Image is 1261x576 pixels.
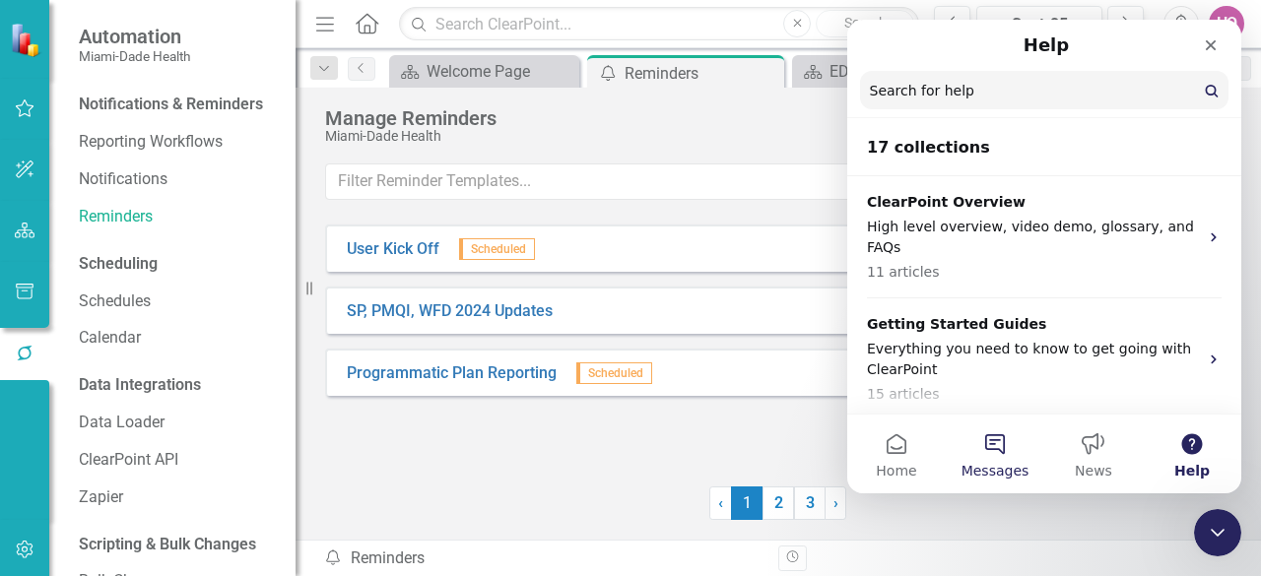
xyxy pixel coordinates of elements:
a: Calendar [79,327,276,350]
a: Welcome Page [394,59,574,84]
small: Miami-Dade Health [79,48,190,64]
div: Scheduling [79,253,158,276]
div: Sept-25 [983,13,1095,36]
iframe: Intercom live chat [1194,509,1241,556]
input: Search ClearPoint... [399,7,919,41]
div: EDC-IS Landing Page [830,59,977,84]
div: Notifications & Reminders [79,94,263,116]
span: › [833,493,838,512]
a: EDC-IS Landing Page [797,59,977,84]
a: 3 [794,486,826,520]
button: Sept-25 [976,6,1102,41]
span: ‹ [718,493,723,512]
div: Welcome Page [427,59,574,84]
a: Schedules [79,290,276,313]
a: Programmatic Plan Reporting [347,362,557,385]
button: HO [1209,6,1244,41]
div: Reminders [625,61,779,86]
div: Scripting & Bulk Changes [79,534,256,556]
span: Scheduled [576,362,652,384]
div: Data Integrations [79,374,201,397]
span: Scheduled [459,238,535,260]
input: Filter Reminder Templates... [325,163,1078,200]
span: Search [844,15,887,31]
a: Notifications [79,168,276,191]
div: Miami-Dade Health [325,129,1178,144]
div: Manage Reminders [325,107,1178,129]
a: Data Loader [79,412,276,434]
a: 2 [763,486,794,520]
img: ClearPoint Strategy [10,22,44,56]
a: Reminders [79,206,276,228]
span: 1 [731,486,763,520]
div: Reminders [323,547,763,570]
a: User Kick Off [347,238,439,261]
iframe: Intercom live chat [847,20,1241,493]
a: SP, PMQI, WFD 2024 Updates [347,300,553,323]
a: Reporting Workflows [79,131,276,154]
span: Automation [79,25,190,48]
a: Zapier [79,486,276,509]
button: Search [816,10,914,37]
a: ClearPoint API [79,449,276,472]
